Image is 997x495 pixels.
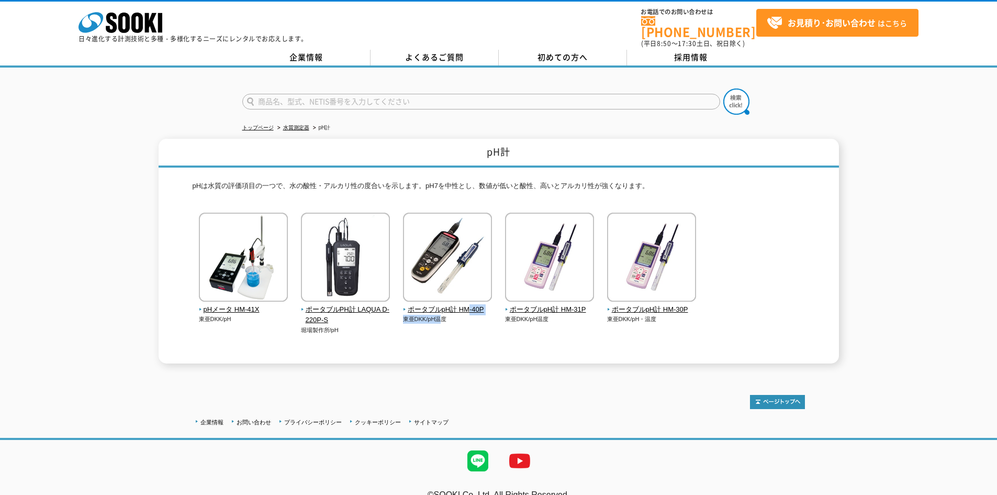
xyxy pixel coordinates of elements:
[657,39,671,48] span: 8:50
[537,51,588,63] span: 初めての方へ
[505,304,595,315] span: ポータブルpH計 HM-31P
[371,50,499,65] a: よくあるご質問
[499,440,541,482] img: YouTube
[723,89,749,115] img: btn_search.png
[403,294,492,315] a: ポータブルpH計 HM-40P
[311,123,331,134] li: pH計
[79,36,308,42] p: 日々進化する計測技術と多種・多様化するニーズにレンタルでお応えします。
[756,9,918,37] a: お見積り･お問い合わせはこちら
[750,395,805,409] img: トップページへ
[242,50,371,65] a: 企業情報
[355,419,401,425] a: クッキーポリシー
[403,304,492,315] span: ポータブルpH計 HM-40P
[283,125,309,130] a: 水質測定器
[199,304,288,315] span: pHメータ HM-41X
[414,419,449,425] a: サイトマップ
[301,304,390,326] span: ポータブルPH計 LAQUA D-220P-S
[403,213,492,304] img: ポータブルpH計 HM-40P
[403,315,492,324] p: 東亜DKK/pH温度
[159,139,839,168] h1: pH計
[607,315,697,324] p: 東亜DKK/pH・温度
[301,326,390,335] p: 堀場製作所/pH
[788,16,876,29] strong: お見積り･お問い合わせ
[641,9,756,15] span: お電話でのお問い合わせは
[284,419,342,425] a: プライバシーポリシー
[505,213,594,304] img: ポータブルpH計 HM-31P
[242,125,274,130] a: トップページ
[641,39,745,48] span: (平日 ～ 土日、祝日除く)
[193,181,805,197] p: pHは水質の評価項目の一つで、水の酸性・アルカリ性の度合いを示します。pH7を中性とし、数値が低いと酸性、高いとアルカリ性が強くなります。
[505,294,595,315] a: ポータブルpH計 HM-31P
[678,39,697,48] span: 17:30
[301,294,390,326] a: ポータブルPH計 LAQUA D-220P-S
[199,213,288,304] img: pHメータ HM-41X
[505,315,595,324] p: 東亜DKK/pH温度
[242,94,720,109] input: 商品名、型式、NETIS番号を入力してください
[499,50,627,65] a: 初めての方へ
[767,15,907,31] span: はこちら
[199,294,288,315] a: pHメータ HM-41X
[627,50,755,65] a: 採用情報
[607,294,697,315] a: ポータブルpH計 HM-30P
[607,304,697,315] span: ポータブルpH計 HM-30P
[237,419,271,425] a: お問い合わせ
[607,213,696,304] img: ポータブルpH計 HM-30P
[199,315,288,324] p: 東亜DKK/pH
[301,213,390,304] img: ポータブルPH計 LAQUA D-220P-S
[641,16,756,38] a: [PHONE_NUMBER]
[200,419,223,425] a: 企業情報
[457,440,499,482] img: LINE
